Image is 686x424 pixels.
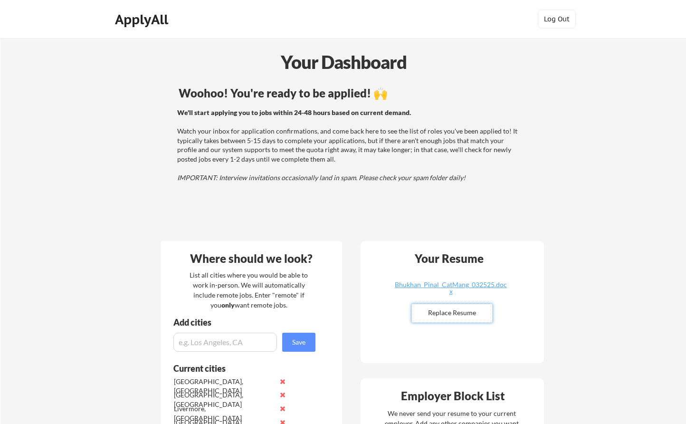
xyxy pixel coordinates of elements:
[173,364,305,373] div: Current cities
[174,390,274,409] div: [GEOGRAPHIC_DATA], [GEOGRAPHIC_DATA]
[183,270,314,310] div: List all cities where you would be able to work in-person. We will automatically include remote j...
[221,301,235,309] strong: only
[163,253,340,264] div: Where should we look?
[173,318,318,327] div: Add cities
[1,48,686,76] div: Your Dashboard
[282,333,315,352] button: Save
[538,10,576,29] button: Log Out
[173,333,277,352] input: e.g. Los Angeles, CA
[177,108,411,116] strong: We'll start applying you to jobs within 24-48 hours based on current demand.
[394,281,507,295] div: Bhukhan_Pinal_CatMang_032525.docx
[364,390,541,402] div: Employer Block List
[402,253,496,264] div: Your Resume
[177,173,466,182] em: IMPORTANT: Interview invitations occasionally land in spam. Please check your spam folder daily!
[179,87,521,99] div: Woohoo! You're ready to be applied! 🙌
[394,281,507,296] a: Bhukhan_Pinal_CatMang_032525.docx
[174,377,274,395] div: [GEOGRAPHIC_DATA], [GEOGRAPHIC_DATA]
[174,404,274,423] div: Livermore, [GEOGRAPHIC_DATA]
[115,11,171,28] div: ApplyAll
[177,108,520,183] div: Watch your inbox for application confirmations, and come back here to see the list of roles you'v...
